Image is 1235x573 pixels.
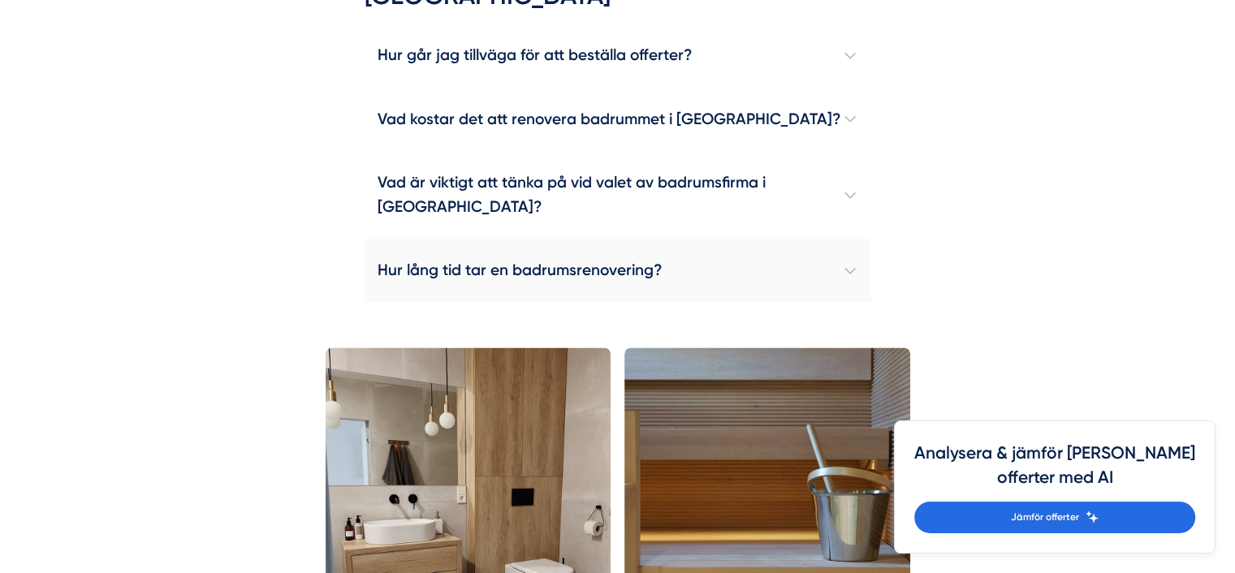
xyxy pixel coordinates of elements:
[1011,510,1079,525] span: Jämför offerter
[365,24,871,87] h4: Hur går jag tillväga för att beställa offerter?
[365,239,871,302] h4: Hur lång tid tar en badrumsrenovering?
[914,441,1195,502] h4: Analysera & jämför [PERSON_NAME] offerter med AI
[365,88,871,151] h4: Vad kostar det att renovera badrummet i [GEOGRAPHIC_DATA]?
[914,502,1195,533] a: Jämför offerter
[365,151,871,239] h4: Vad är viktigt att tänka på vid valet av badrumsfirma i [GEOGRAPHIC_DATA]?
